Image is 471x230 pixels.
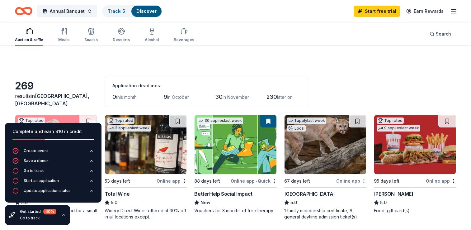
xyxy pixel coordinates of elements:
img: Image for Portillo's [374,115,456,174]
a: Image for Houston Zoo1 applylast weekLocal67 days leftOnline app[GEOGRAPHIC_DATA]5.01 family memb... [284,115,366,220]
div: Snacks [84,37,98,42]
span: in [15,93,89,107]
span: 5.0 [290,199,297,206]
div: Meals [58,37,69,42]
div: Total Wine [105,190,130,198]
span: in November [223,94,249,100]
div: Top rated [107,117,134,124]
div: 3 applies last week [107,125,151,132]
a: Image for Amy's Ice CreamsTop rated1 applylast week79 days leftOnline app•Quick[PERSON_NAME]'s Ic... [15,115,97,220]
button: Auction & raffle [15,25,43,46]
div: 1 apply last week [287,117,326,124]
button: Create event [12,148,94,158]
span: Search [436,30,451,38]
div: Update application status [24,188,71,193]
a: Image for BetterHelp Social Impact30 applieslast week88 days leftOnline app•QuickBetterHelp Socia... [194,115,276,214]
div: 95 days left [374,177,399,185]
span: 0 [112,93,116,100]
div: Go to track [20,216,56,221]
div: Application deadlines [112,82,300,89]
button: Go to track [12,168,94,178]
span: New [200,199,210,206]
div: Create event [24,148,48,153]
div: Top rated [377,117,404,124]
div: 9 applies last week [377,125,420,132]
div: Start an application [24,178,59,183]
div: 67 days left [284,177,310,185]
img: Image for Houston Zoo [285,115,366,174]
button: Annual Banquet [37,5,97,17]
div: 40 % [43,209,56,214]
a: Earn Rewards [403,6,447,17]
button: Desserts [113,25,130,46]
div: Alcohol [145,37,159,42]
div: Auction & raffle [15,37,43,42]
div: Online app [426,177,456,185]
span: 30 [215,93,223,100]
img: Image for Total Wine [105,115,186,174]
div: Save a donor [24,158,48,163]
a: Image for Total WineTop rated3 applieslast week53 days leftOnline appTotal Wine5.0Winery Direct W... [105,115,187,220]
a: Start free trial [354,6,400,17]
div: 1 family membership certificate, 6 general daytime admission ticket(s) [284,208,366,220]
div: [PERSON_NAME] [374,190,413,198]
button: Alcohol [145,25,159,46]
button: Track· 5Discover [102,5,162,17]
img: Image for BetterHelp Social Impact [195,115,276,174]
div: Top rated [18,117,45,124]
div: 30 applies last week [197,117,243,124]
div: Go to track [24,168,44,173]
button: Search [425,28,456,40]
div: BetterHelp Social Impact [194,190,252,198]
div: results [15,92,97,107]
button: Snacks [84,25,98,46]
button: Beverages [174,25,194,46]
div: Desserts [113,37,130,42]
a: Track· 5 [108,8,125,14]
span: 9 [164,93,167,100]
button: Update application status [12,188,94,198]
span: 5.0 [380,199,387,206]
div: Online app [157,177,187,185]
span: 230 [266,93,277,100]
a: Discover [136,8,157,14]
div: Vouchers for 3 months of free therapy [194,208,276,214]
div: Online app [336,177,366,185]
div: Food, gift card(s) [374,208,456,214]
div: Local [287,125,306,132]
div: 53 days left [105,177,130,185]
div: Get started [20,209,56,214]
div: Online app Quick [231,177,277,185]
div: 269 [15,80,97,92]
div: Winery Direct Wines offered at 30% off in all locations except [GEOGRAPHIC_DATA], [GEOGRAPHIC_DAT... [105,208,187,220]
span: Annual Banquet [50,7,85,15]
div: 88 days left [194,177,220,185]
button: Meals [58,25,69,46]
span: 5.0 [111,199,117,206]
div: Complete and earn $10 in credit [12,128,94,135]
a: Image for Portillo'sTop rated9 applieslast week95 days leftOnline app[PERSON_NAME]5.0Food, gift c... [374,115,456,214]
span: in October [167,94,189,100]
div: [GEOGRAPHIC_DATA] [284,190,335,198]
span: this month [116,94,137,100]
a: Home [15,4,32,18]
button: Start an application [12,178,94,188]
span: • [256,179,257,184]
span: [GEOGRAPHIC_DATA], [GEOGRAPHIC_DATA] [15,93,89,107]
span: later on... [277,94,295,100]
div: Beverages [174,37,194,42]
button: Save a donor [12,158,94,168]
